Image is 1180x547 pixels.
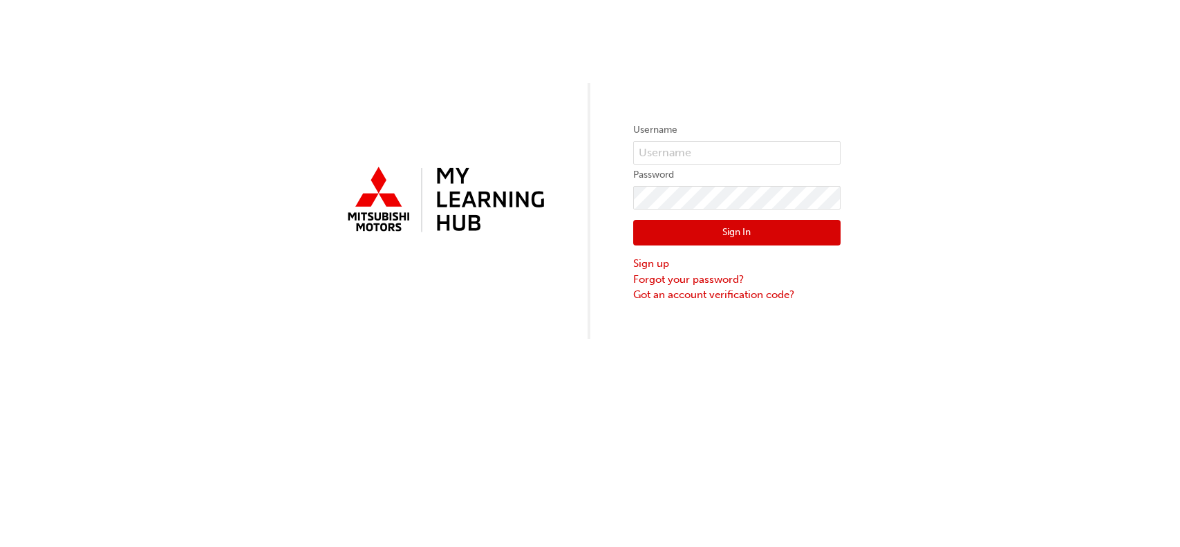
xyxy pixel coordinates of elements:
img: mmal [340,161,547,240]
button: Sign In [633,220,841,246]
label: Username [633,122,841,138]
label: Password [633,167,841,183]
input: Username [633,141,841,165]
a: Sign up [633,256,841,272]
a: Forgot your password? [633,272,841,288]
a: Got an account verification code? [633,287,841,303]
